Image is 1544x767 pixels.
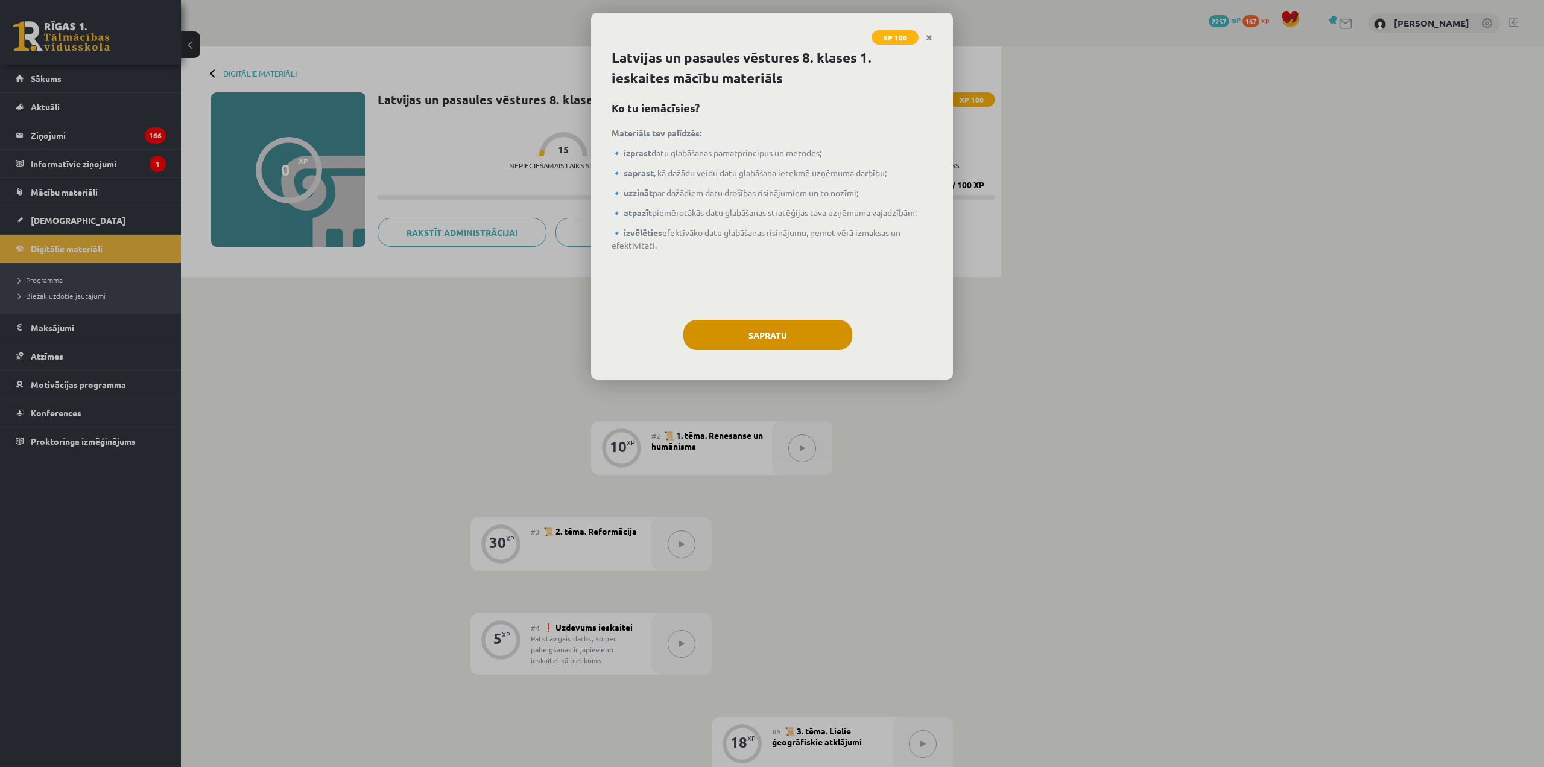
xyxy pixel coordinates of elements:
p: datu glabāšanas pamatprincipus un metodes; [612,147,932,159]
h1: Latvijas un pasaules vēstures 8. klases 1. ieskaites mācību materiāls [612,48,932,89]
strong: 🔹 uzzināt [612,187,653,198]
p: piemērotākās datu glabāšanas stratēģijas tava uzņēmuma vajadzībām; [612,206,932,219]
strong: Materiāls tev palīdzēs: [612,127,701,138]
strong: 🔹 atpazīt [612,207,652,218]
strong: 🔹 izprast [612,147,651,158]
p: , kā dažādu veidu datu glabāšana ietekmē uzņēmuma darbību; [612,167,932,179]
span: XP 100 [872,30,919,45]
p: efektīvāko datu glabāšanas risinājumu, ņemot vērā izmaksas un efektivitāti. [612,226,932,252]
a: Close [919,26,940,49]
button: Sapratu [683,320,852,350]
h2: Ko tu iemācīsies? [612,100,932,116]
p: par dažādiem datu drošības risinājumiem un to nozīmi; [612,186,932,199]
strong: 🔹 izvēlēties [612,227,662,238]
strong: 🔹 saprast [612,167,654,178]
